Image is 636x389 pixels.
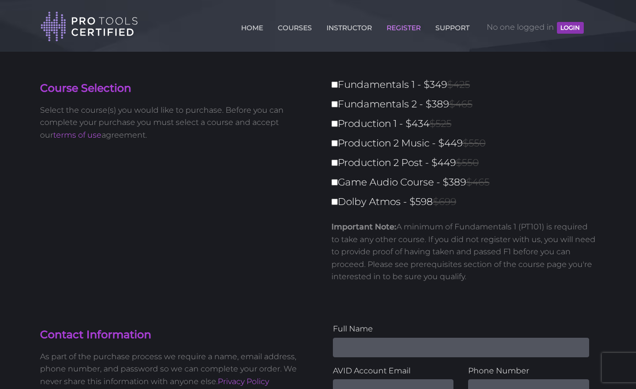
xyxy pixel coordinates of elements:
a: INSTRUCTOR [324,18,374,34]
a: REGISTER [384,18,423,34]
p: A minimum of Fundamentals 1 (PT101) is required to take any other course. If you did not register... [331,221,596,283]
span: $550 [456,157,479,168]
a: SUPPORT [433,18,472,34]
p: As part of the purchase process we require a name, email address, phone number, and password so w... [40,350,311,388]
input: Production 1 - $434$525 [331,121,338,127]
a: COURSES [275,18,314,34]
span: $525 [430,118,451,129]
label: AVID Account Email [333,365,454,377]
input: Fundamentals 1 - $349$425 [331,82,338,88]
span: $550 [463,137,486,149]
a: HOME [239,18,266,34]
span: No one logged in [487,13,583,42]
span: $699 [433,196,456,207]
button: LOGIN [557,22,583,34]
label: Full Name [333,323,589,335]
span: $465 [449,98,472,110]
p: Select the course(s) you would like to purchase. Before you can complete your purchase you must s... [40,104,311,142]
input: Production 2 Music - $449$550 [331,140,338,146]
input: Fundamentals 2 - $389$465 [331,101,338,107]
input: Dolby Atmos - $598$699 [331,199,338,205]
label: Dolby Atmos - $598 [331,193,602,210]
input: Game Audio Course - $389$465 [331,179,338,185]
h4: Contact Information [40,328,311,343]
label: Game Audio Course - $389 [331,174,602,191]
label: Production 2 Music - $449 [331,135,602,152]
label: Fundamentals 1 - $349 [331,76,602,93]
label: Production 1 - $434 [331,115,602,132]
label: Phone Number [468,365,589,377]
label: Production 2 Post - $449 [331,154,602,171]
a: Privacy Policy [218,377,269,386]
input: Production 2 Post - $449$550 [331,160,338,166]
strong: Important Note: [331,222,396,231]
span: $465 [466,176,490,188]
label: Fundamentals 2 - $389 [331,96,602,113]
img: Pro Tools Certified Logo [41,11,138,42]
a: terms of use [53,130,102,140]
span: $425 [447,79,470,90]
h4: Course Selection [40,81,311,96]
